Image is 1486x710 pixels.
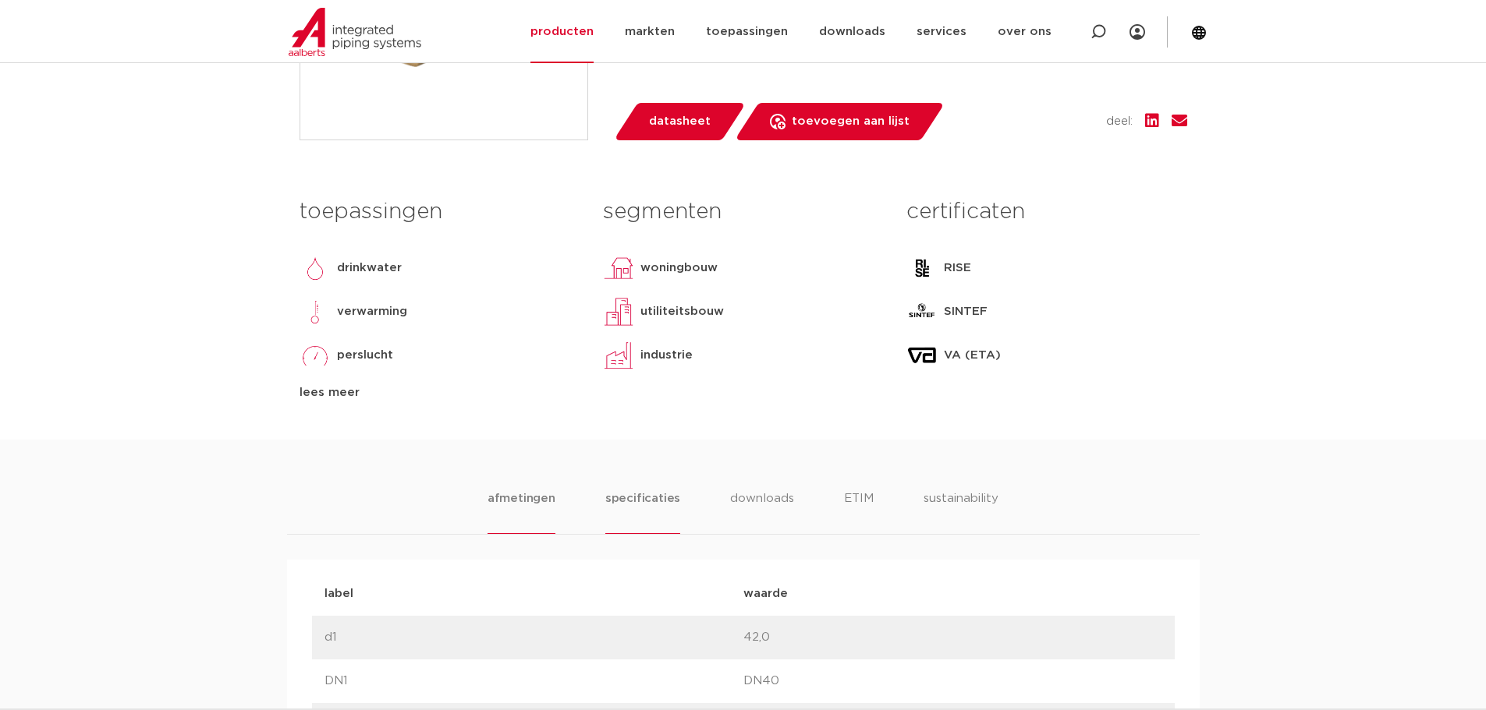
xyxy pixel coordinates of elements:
[337,346,393,365] p: perslucht
[300,340,331,371] img: perslucht
[488,489,555,534] li: afmetingen
[906,253,938,284] img: RISE
[613,103,746,140] a: datasheet
[603,196,883,228] h3: segmenten
[944,302,988,321] p: SINTEF
[906,340,938,371] img: VA (ETA)
[906,196,1186,228] h3: certificaten
[300,383,580,402] div: lees meer
[603,340,634,371] img: industrie
[325,672,743,691] p: DN1
[300,296,331,327] img: verwarming
[743,672,1162,691] p: DN40
[906,296,938,327] img: SINTEF
[337,259,402,277] p: drinkwater
[743,585,1162,603] p: waarde
[792,109,910,134] span: toevoegen aan lijst
[944,346,1001,365] p: VA (ETA)
[300,196,580,228] h3: toepassingen
[337,302,407,321] p: verwarming
[1106,112,1133,131] span: deel:
[640,302,724,321] p: utiliteitsbouw
[640,346,693,365] p: industrie
[944,259,971,277] p: RISE
[730,489,794,534] li: downloads
[325,585,743,603] p: label
[325,628,743,647] p: d1
[603,296,634,327] img: utiliteitsbouw
[844,489,874,534] li: ETIM
[649,109,711,134] span: datasheet
[603,253,634,284] img: woningbouw
[743,628,1162,647] p: 42,0
[640,259,718,277] p: woningbouw
[924,489,998,534] li: sustainability
[605,489,680,534] li: specificaties
[300,253,331,284] img: drinkwater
